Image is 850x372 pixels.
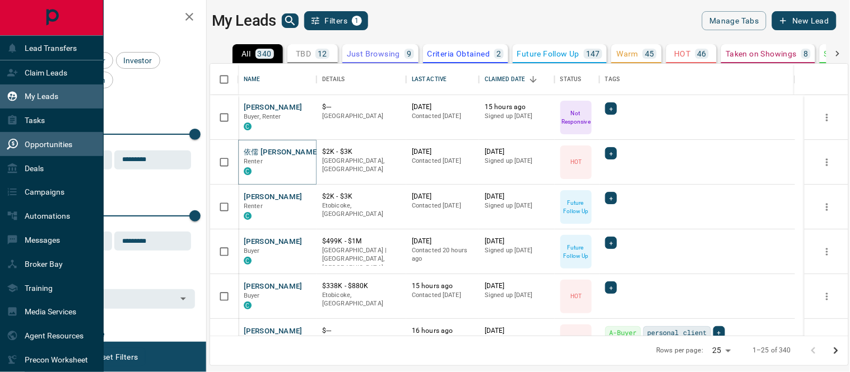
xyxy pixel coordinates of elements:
div: Details [317,64,406,95]
div: condos.ca [244,302,252,309]
div: + [605,192,617,204]
span: Buyer [244,292,260,299]
p: Contacted [DATE] [412,336,473,345]
p: Signed up [DATE] [485,246,549,255]
button: Filters1 [304,11,369,30]
p: HOT [570,292,582,300]
p: HOT [570,158,582,166]
div: + [713,326,725,338]
span: + [609,103,613,114]
p: Future Follow Up [561,243,591,260]
p: Contacted 20 hours ago [412,246,473,263]
p: [DATE] [485,326,549,336]
p: Contacted [DATE] [412,157,473,166]
span: Investor [120,56,156,65]
button: Reset Filters [85,347,145,366]
button: more [819,154,835,171]
p: [DATE] [412,147,473,157]
div: Last Active [406,64,479,95]
div: Status [560,64,582,95]
button: New Lead [772,11,837,30]
button: [PERSON_NAME] [244,237,303,247]
p: [DATE] [412,192,473,201]
p: 8 [803,50,808,58]
p: Signed up [DATE] [485,157,549,166]
button: Manage Tabs [702,11,766,30]
p: Contacted [DATE] [412,291,473,300]
div: condos.ca [244,123,252,130]
p: Criteria Obtained [428,50,490,58]
button: [PERSON_NAME] [244,281,303,292]
p: $--- [322,326,401,336]
button: [PERSON_NAME] [244,102,303,113]
button: more [819,288,835,305]
p: TBD [296,50,311,58]
span: Buyer, Renter [244,113,281,120]
button: Sort [526,72,541,87]
p: 340 [258,50,272,58]
p: [GEOGRAPHIC_DATA] | [GEOGRAPHIC_DATA], [GEOGRAPHIC_DATA] [322,246,401,272]
button: more [819,243,835,260]
div: Tags [605,64,620,95]
p: 2 [496,50,501,58]
p: Signed up [DATE] [485,201,549,210]
div: Investor [116,52,160,69]
div: + [605,281,617,294]
div: Tags [600,64,795,95]
p: 9 [407,50,411,58]
div: + [605,237,617,249]
p: [DATE] [485,281,549,291]
p: HOT [674,50,690,58]
p: 45 [645,50,654,58]
div: 25 [708,342,735,359]
span: + [609,192,613,204]
div: condos.ca [244,167,252,175]
p: 12 [318,50,327,58]
p: [DATE] [485,237,549,246]
p: 15 hours ago [485,102,549,112]
h1: My Leads [212,12,276,30]
p: 1–25 of 340 [753,346,791,355]
span: + [609,148,613,159]
p: $499K - $1M [322,237,401,246]
p: Taken on Showings [726,50,797,58]
span: 1 [353,17,361,25]
div: Name [244,64,261,95]
p: Just Browsing [347,50,400,58]
div: Claimed Date [485,64,526,95]
p: Future Follow Up [561,199,591,215]
p: Contacted [DATE] [412,112,473,121]
div: condos.ca [244,257,252,265]
div: Claimed Date [479,64,555,95]
button: more [819,333,835,350]
button: 依儒 [PERSON_NAME] [244,147,319,158]
button: Go to next page [825,340,847,362]
div: Details [322,64,345,95]
p: 147 [586,50,600,58]
p: $2K - $3K [322,147,401,157]
p: All [241,50,250,58]
button: Open [175,291,191,307]
p: $338K - $880K [322,281,401,291]
h2: Filters [36,11,195,25]
p: [DATE] [412,237,473,246]
div: Status [555,64,600,95]
button: [PERSON_NAME] [244,192,303,203]
p: Signed up [DATE] [485,112,549,121]
span: Buyer [244,247,260,255]
span: Renter [244,158,263,165]
p: $2K - $3K [322,192,401,201]
p: Rows per page: [657,346,704,355]
span: A-Buyer [609,327,637,338]
span: + [609,282,613,293]
span: Personal Lead [485,336,549,345]
button: search button [282,13,299,28]
p: [GEOGRAPHIC_DATA] [322,112,401,121]
div: Last Active [412,64,447,95]
p: 46 [698,50,707,58]
p: [GEOGRAPHIC_DATA], [GEOGRAPHIC_DATA] [322,157,401,174]
span: personal client [647,327,707,338]
p: Contacted [DATE] [412,201,473,210]
p: 15 hours ago [412,281,473,291]
p: Etobicoke, [GEOGRAPHIC_DATA] [322,201,401,219]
